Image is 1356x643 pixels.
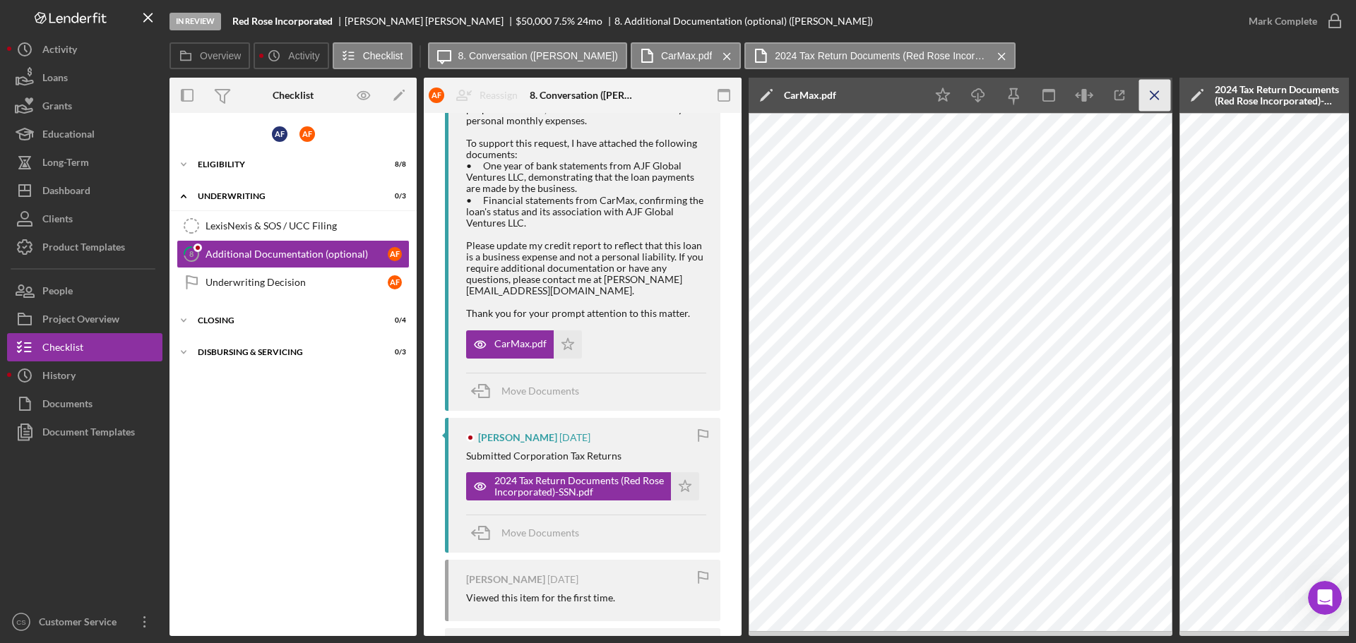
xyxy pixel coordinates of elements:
[67,450,78,461] button: Gif picker
[744,42,1016,69] button: 2024 Tax Return Documents (Red Rose Incorporated)-SSN.pdf
[42,390,93,421] div: Documents
[69,7,119,18] h1: Operator
[42,64,68,95] div: Loans
[272,126,287,142] div: A F
[42,35,77,67] div: Activity
[381,348,406,356] div: 0 / 3
[42,176,90,208] div: Dashboard
[614,16,873,27] div: 8. Additional Documentation (optional) ([PERSON_NAME])
[23,287,220,315] div: Help [PERSON_NAME] understand how they’re doing:
[11,160,232,268] div: Good to know!Yes, we've recently made changes to the system, and are in the process of updating o...
[7,120,162,148] button: Educational
[42,148,89,180] div: Long-Term
[7,333,162,361] button: Checklist
[42,418,135,450] div: Document Templates
[90,450,101,461] button: Start recording
[466,24,706,319] div: Dear TMC Community Capital, I am writing to clarify the status of a CarMax auto loan with a month...
[40,8,63,30] img: Profile image for Operator
[273,90,314,101] div: Checklist
[466,373,593,409] button: Move Documents
[7,92,162,120] button: Grants
[23,190,220,259] div: Yes, we've recently made changes to the system, and are in the process of updating our support ar...
[11,160,271,279] div: Christina says…
[466,472,699,500] button: 2024 Tax Return Documents (Red Rose Incorporated)-SSN.pdf
[466,574,545,585] div: [PERSON_NAME]
[169,13,221,30] div: In Review
[7,305,162,333] button: Project Overview
[206,248,388,260] div: Additional Documentation (optional)
[1235,7,1349,35] button: Mark Complete
[42,305,119,337] div: Project Overview
[42,333,83,365] div: Checklist
[559,432,590,443] time: 2025-10-10 16:35
[62,71,260,140] div: Thanks, I figured it out. Your online instructions/guide needs to be updated. There is no 3 dots,...
[478,432,557,443] div: [PERSON_NAME]
[206,220,409,232] div: LexisNexis & SOS / UCC Filing
[494,475,664,498] div: 2024 Tax Return Documents (Red Rose Incorporated)-SSN.pdf
[206,277,388,288] div: Underwriting Decision
[177,240,410,268] a: 8Additional Documentation (optional)AF
[7,148,162,176] button: Long-Term
[494,338,547,349] div: CarMax.pdf
[11,325,271,463] div: Operator says…
[9,6,36,32] button: go back
[7,205,162,233] a: Clients
[7,390,162,418] a: Documents
[133,366,153,386] span: Great
[530,90,636,101] div: 8. Conversation ([PERSON_NAME])
[169,42,250,69] button: Overview
[11,279,271,325] div: Operator says…
[97,363,123,389] span: OK
[42,120,95,152] div: Educational
[7,64,162,92] button: Loans
[177,212,410,240] a: LexisNexis & SOS / UCC Filing
[42,361,76,393] div: History
[67,366,87,386] span: Bad
[42,92,72,124] div: Grants
[198,160,371,169] div: Eligibility
[35,608,127,639] div: Customer Service
[516,15,552,27] span: $50,000
[428,42,627,69] button: 8. Conversation ([PERSON_NAME])
[631,42,741,69] button: CarMax.pdf
[466,592,615,603] div: Viewed this item for the first time.
[288,50,319,61] label: Activity
[7,418,162,446] button: Document Templates
[198,348,371,356] div: Disbursing & Servicing
[16,618,25,626] text: CS
[12,420,270,444] textarea: Message…
[422,81,532,109] button: AFReassign
[1249,7,1317,35] div: Mark Complete
[198,316,371,325] div: Closing
[554,16,575,27] div: 7.5 %
[577,16,602,27] div: 24 mo
[1215,84,1349,107] div: 2024 Tax Return Documents (Red Rose Incorporated)-SSN.pdf
[466,450,621,462] div: Submitted Corporation Tax Returns
[22,450,33,461] button: Upload attachment
[388,275,402,289] div: A F
[7,176,162,205] button: Dashboard
[458,50,618,61] label: 8. Conversation ([PERSON_NAME])
[11,279,232,323] div: Help [PERSON_NAME] understand how they’re doing:
[480,81,518,109] div: Reassign
[42,205,73,236] div: Clients
[198,192,371,200] div: Underwriting
[388,247,402,261] div: A F
[177,268,410,296] a: Underwriting DecisionAF
[169,411,198,440] div: Submit
[466,515,593,551] button: Move Documents
[167,366,186,386] span: Amazing
[189,249,194,258] tspan: 8
[11,63,271,160] div: Customer says…
[34,366,54,386] span: Terrible
[26,339,194,356] div: Rate your conversation
[69,18,176,32] p: The team can also help
[200,50,241,61] label: Overview
[7,277,162,305] button: People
